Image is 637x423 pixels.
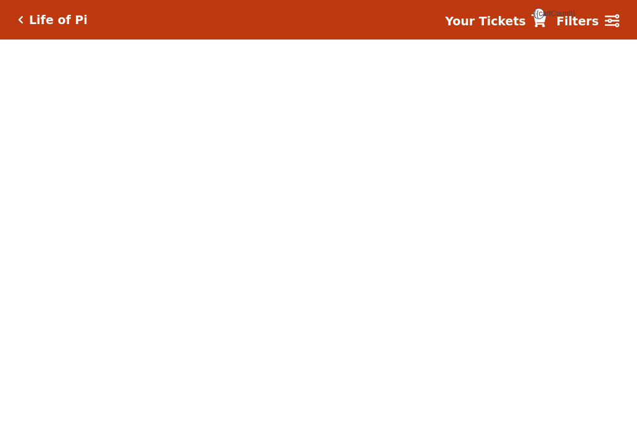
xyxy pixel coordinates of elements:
[445,14,526,28] strong: Your Tickets
[18,15,23,24] a: Click here to go back to filters
[533,8,544,19] span: {{cartCount}}
[556,14,599,28] strong: Filters
[556,12,619,30] a: Filters
[29,13,88,27] h5: Life of Pi
[445,12,546,30] a: Your Tickets {{cartCount}}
